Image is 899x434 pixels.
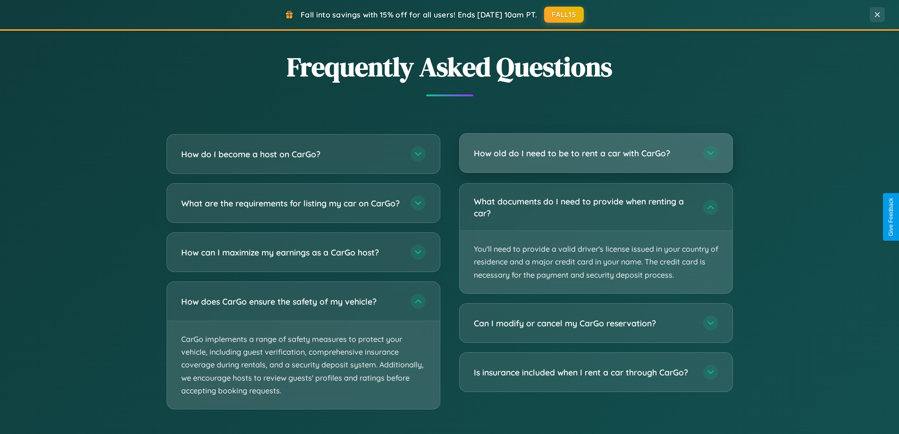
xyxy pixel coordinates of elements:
[181,296,401,307] h3: How does CarGo ensure the safety of my vehicle?
[181,247,401,258] h3: How can I maximize my earnings as a CarGo host?
[460,231,732,293] p: You'll need to provide a valid driver's license issued in your country of residence and a major c...
[888,198,894,236] div: Give Feedback
[181,148,401,160] h3: How do I become a host on CarGo?
[181,197,401,209] h3: What are the requirements for listing my car on CarGo?
[474,366,694,378] h3: Is insurance included when I rent a car through CarGo?
[474,147,694,159] h3: How old do I need to be to rent a car with CarGo?
[474,196,694,219] h3: What documents do I need to provide when renting a car?
[167,49,733,85] h2: Frequently Asked Questions
[301,10,537,19] span: Fall into savings with 15% off for all users! Ends [DATE] 10am PT.
[544,7,584,23] button: FALL15
[167,321,440,409] p: CarGo implements a range of safety measures to protect your vehicle, including guest verification...
[474,317,694,329] h3: Can I modify or cancel my CarGo reservation?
